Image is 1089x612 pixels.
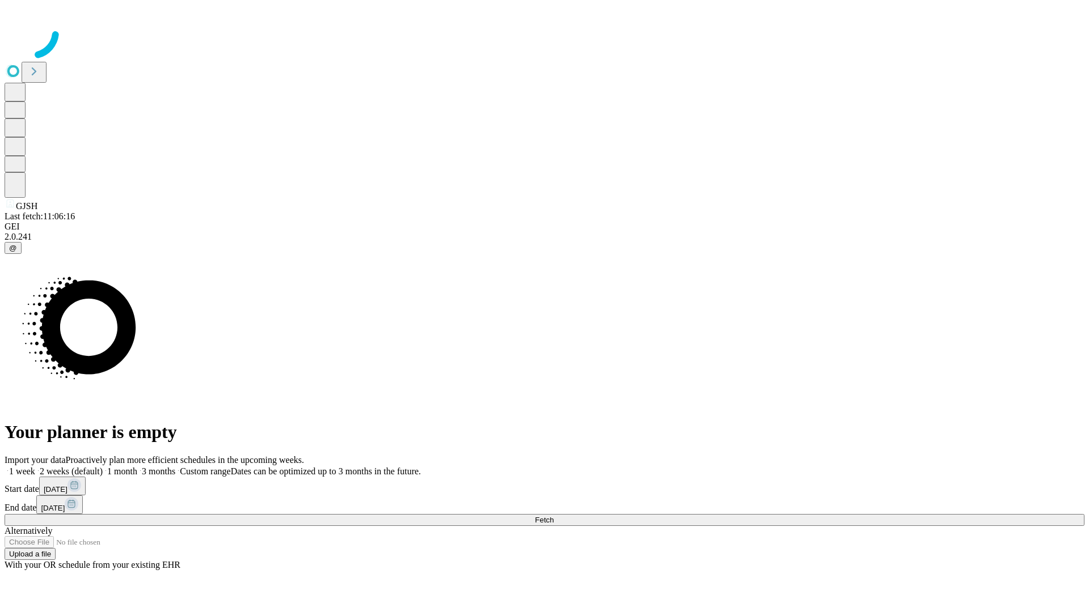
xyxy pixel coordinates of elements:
[5,222,1084,232] div: GEI
[231,466,421,476] span: Dates can be optimized up to 3 months in the future.
[5,514,1084,526] button: Fetch
[5,422,1084,443] h1: Your planner is empty
[9,466,35,476] span: 1 week
[16,201,37,211] span: GJSH
[36,495,83,514] button: [DATE]
[66,455,304,465] span: Proactively plan more efficient schedules in the upcoming weeks.
[5,495,1084,514] div: End date
[40,466,103,476] span: 2 weeks (default)
[5,242,22,254] button: @
[41,504,65,512] span: [DATE]
[5,548,56,560] button: Upload a file
[9,244,17,252] span: @
[44,485,67,494] span: [DATE]
[5,526,52,535] span: Alternatively
[535,516,554,524] span: Fetch
[5,455,66,465] span: Import your data
[142,466,175,476] span: 3 months
[180,466,230,476] span: Custom range
[5,232,1084,242] div: 2.0.241
[39,477,86,495] button: [DATE]
[5,477,1084,495] div: Start date
[5,211,75,221] span: Last fetch: 11:06:16
[107,466,137,476] span: 1 month
[5,560,180,569] span: With your OR schedule from your existing EHR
